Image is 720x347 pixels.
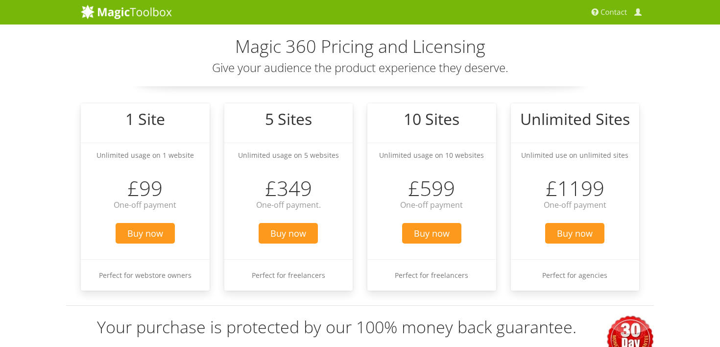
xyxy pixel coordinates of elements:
[511,259,640,291] li: Perfect for agencies
[511,143,640,167] li: Unlimited use on unlimited sites
[81,259,210,291] li: Perfect for webstore owners
[224,259,353,291] li: Perfect for freelancers
[367,143,496,167] li: Unlimited usage on 10 websites
[259,223,318,244] span: Buy now
[367,177,496,199] h3: £599
[81,4,172,19] img: MagicToolbox.com - Image tools for your website
[81,37,639,56] h2: Magic 360 Pricing and Licensing
[400,199,463,210] span: One-off payment
[224,143,353,167] li: Unlimited usage on 5 websites
[545,223,604,244] span: Buy now
[402,223,461,244] span: Buy now
[404,108,459,129] big: 10 Sites
[125,108,165,129] big: 1 Site
[81,61,639,74] h3: Give your audience the product experience they deserve.
[511,177,640,199] h3: £1199
[224,177,353,199] h3: £349
[544,199,606,210] span: One-off payment
[81,143,210,167] li: Unlimited usage on 1 website
[600,7,627,17] span: Contact
[66,316,654,339] h3: Your purchase is protected by our 100% money back guarantee.
[81,177,210,199] h3: £99
[114,199,176,210] span: One-off payment
[265,108,312,129] big: 5 Sites
[116,223,175,244] span: Buy now
[256,199,321,210] span: One-off payment.
[367,259,496,291] li: Perfect for freelancers
[520,108,630,129] big: Unlimited Sites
